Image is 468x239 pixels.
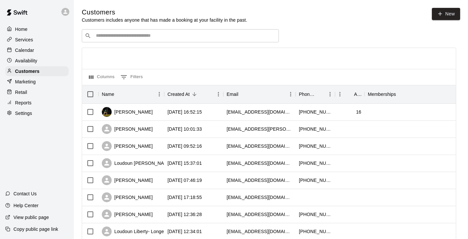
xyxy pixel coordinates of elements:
p: Settings [15,110,32,117]
p: Home [15,26,28,33]
a: Availability [5,56,69,66]
p: Reports [15,99,32,106]
a: Customers [5,66,69,76]
button: Menu [453,89,463,99]
div: +15714300205 [299,177,332,184]
div: +17037440163 [299,126,332,132]
div: Age [354,85,361,103]
a: Retail [5,87,69,97]
div: Email [223,85,296,103]
button: Sort [114,90,123,99]
p: Help Center [13,202,38,209]
div: Loudoun Liberty- Longest [102,227,167,236]
button: Menu [154,89,164,99]
div: [PERSON_NAME] [102,175,153,185]
div: Email [227,85,238,103]
div: 2025-08-06 17:18:55 [167,194,202,201]
a: Marketing [5,77,69,87]
button: Sort [345,90,354,99]
div: Memberships [365,85,463,103]
p: Customers [15,68,39,75]
div: +15713306735 [299,160,332,166]
div: [PERSON_NAME] [102,141,153,151]
button: Sort [190,90,199,99]
button: Sort [396,90,405,99]
div: +15405601123 [299,143,332,149]
div: Phone Number [296,85,335,103]
p: Customers includes anyone that has made a booking at your facility in the past. [82,17,247,23]
div: mrsimmons1@gmail.com [227,177,292,184]
div: 2025-08-09 07:46:19 [167,177,202,184]
p: Marketing [15,78,36,85]
div: et111770@gmail.com [227,143,292,149]
button: Menu [213,89,223,99]
button: Menu [286,89,296,99]
div: 2025-08-06 12:36:28 [167,211,202,218]
div: Loudoun [PERSON_NAME] [102,158,172,168]
p: View public page [13,214,49,221]
button: Menu [325,89,335,99]
p: Contact Us [13,190,37,197]
div: Age [335,85,365,103]
div: [PERSON_NAME] [102,124,153,134]
div: bussenius.caroline@gmail.com [227,126,292,132]
img: Garrett Stotlar [102,107,112,117]
div: [PERSON_NAME] [102,209,153,219]
h5: Customers [82,8,247,17]
div: Memberships [368,85,396,103]
div: +17039197242 [299,211,332,218]
div: loudounlibertylongest@gmail.com [227,228,292,235]
div: 2025-08-13 09:52:16 [167,143,202,149]
div: Phone Number [299,85,316,103]
div: Created At [167,85,190,103]
div: 2025-08-06 12:34:01 [167,228,202,235]
div: Name [99,85,164,103]
a: Calendar [5,45,69,55]
div: rworley792@gmail.com [227,211,292,218]
p: Copy public page link [13,226,58,232]
p: Services [15,36,33,43]
div: 2025-08-11 15:37:01 [167,160,202,166]
div: Created At [164,85,223,103]
div: loudounlibertyclements@gmail.com [227,160,292,166]
div: [PERSON_NAME] [102,107,153,117]
div: +17034315850 [299,109,332,115]
button: Select columns [87,72,116,82]
p: Calendar [15,47,34,54]
a: Reports [5,98,69,108]
div: 2025-08-13 10:01:33 [167,126,202,132]
a: New [432,8,460,20]
div: Name [102,85,114,103]
div: garrettstotlar13@icloud.com [227,109,292,115]
div: victorvargas1685@gmail.com [227,194,292,201]
div: 16 [356,109,361,115]
p: Availability [15,57,37,64]
button: Sort [238,90,248,99]
div: Search customers by name or email [82,29,279,42]
div: 2025-08-13 16:52:15 [167,109,202,115]
button: Sort [316,90,325,99]
button: Show filters [119,72,145,82]
a: Settings [5,108,69,118]
a: Services [5,35,69,45]
p: Retail [15,89,27,96]
button: Menu [335,89,345,99]
div: +18458071589 [299,228,332,235]
div: [PERSON_NAME] [102,192,153,202]
a: Home [5,24,69,34]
